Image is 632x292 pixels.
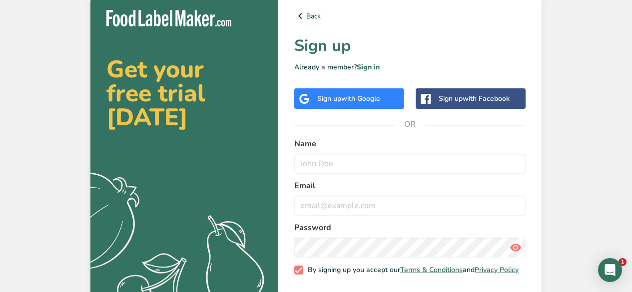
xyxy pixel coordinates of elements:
a: Terms & Conditions [400,265,463,275]
label: Email [294,180,526,192]
div: Open Intercom Messenger [598,258,622,282]
span: 1 [619,258,627,266]
label: Name [294,138,526,150]
span: By signing up you accept our and [303,266,519,275]
span: with Facebook [463,94,510,103]
a: Back [294,10,526,22]
h1: Sign up [294,34,526,58]
img: Food Label Maker [106,10,231,26]
a: Sign in [357,62,380,72]
h2: Get your free trial [DATE] [106,57,262,129]
div: Sign up [317,93,380,104]
p: Already a member? [294,62,526,72]
input: John Doe [294,154,526,174]
input: email@example.com [294,196,526,216]
label: Password [294,222,526,234]
span: with Google [341,94,380,103]
span: OR [395,109,425,139]
a: Privacy Policy [475,265,519,275]
div: Sign up [439,93,510,104]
